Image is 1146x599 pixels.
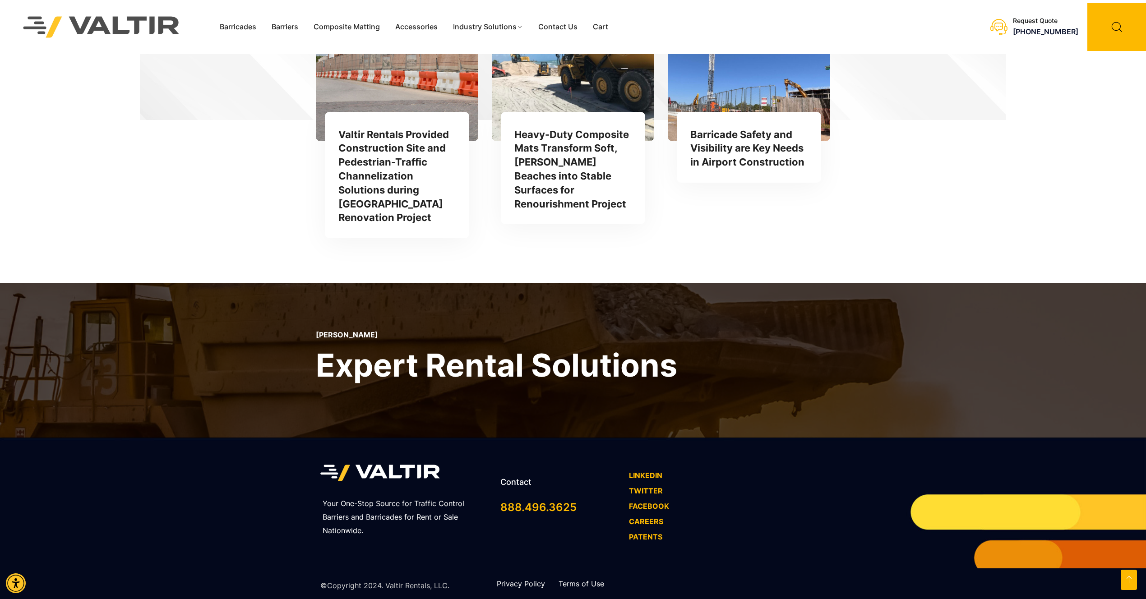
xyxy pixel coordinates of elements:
a: Cart [585,20,616,34]
a: Accessories [388,20,445,34]
p: [PERSON_NAME] [316,331,677,339]
a: Industry Solutions [445,20,531,34]
a: PATENTS [629,532,662,541]
a: Privacy Policy [497,579,545,588]
a: Valtir Rentals Provided Construction Site and Pedestrian-Traffic Channelization Solutions during ... [338,129,449,224]
div: Accessibility Menu [6,573,26,593]
a: Heavy-Duty Composite Mats Transform Soft, [PERSON_NAME] Beaches into Stable Surfaces for Renouris... [514,129,629,210]
a: Barricades [212,20,264,34]
a: Contact Us [531,20,585,34]
img: Valtir Rentals [320,460,440,486]
a: CAREERS [629,517,663,526]
p: ©Copyright 2024. Valtir Rentals, LLC. [320,579,449,593]
h2: Expert Rental Solutions [316,345,677,386]
a: FACEBOOK - open in a new tab [629,502,669,511]
a: Open this option [1121,570,1137,590]
a: Barricade Safety and Visibility are Key Needs in Airport Construction [690,129,804,168]
p: Your One-Stop Source for Traffic Control Barriers and Barricades for Rent or Sale Nationwide. [323,497,489,538]
a: call 888.496.3625 [500,501,577,514]
div: Request Quote [1013,17,1078,25]
img: Heavy-Duty Composite Mats Transform Soft, Sandy Beaches into Stable Surfaces for Renourishment Pr... [492,8,654,141]
a: Barriers [264,20,306,34]
a: Composite Matting [306,20,388,34]
a: call (888) 496-3625 [1013,27,1078,36]
img: Valtir Rentals Provided Construction Site and Pedestrian-Traffic Channelization Solutions during ... [316,8,478,141]
a: LINKEDIN - open in a new tab [629,471,662,480]
h2: Contact [500,477,620,487]
a: Terms of Use [559,579,604,588]
a: TWITTER - open in a new tab [629,486,663,495]
img: Barricade Safety and Visibility are Key Needs in Airport Construction [668,8,830,141]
